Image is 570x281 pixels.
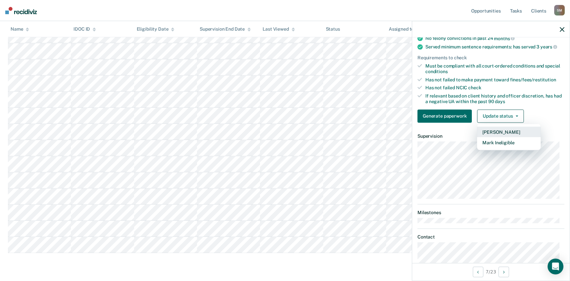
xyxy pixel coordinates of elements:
div: Eligibility Date [137,26,175,32]
button: Update status [477,109,524,123]
div: Has not failed NCIC [425,85,564,91]
dt: Contact [417,234,564,240]
div: S M [554,5,565,15]
div: Must be compliant with all court-ordered conditions and special [425,63,564,74]
div: Has not failed to make payment toward [425,77,564,82]
span: conditions [425,69,448,74]
button: Previous Opportunity [473,267,483,277]
div: Open Intercom Messenger [548,259,563,274]
dt: Supervision [417,133,564,139]
img: Recidiviz [5,7,37,14]
span: fines/fees/restitution [510,77,556,82]
button: Mark Ineligible [477,137,541,148]
div: Status [326,26,340,32]
span: months [494,36,515,41]
div: Supervision End Date [200,26,251,32]
dt: Milestones [417,210,564,215]
div: IDOC ID [73,26,96,32]
div: Requirements to check [417,55,564,61]
div: Last Viewed [263,26,295,32]
span: days [495,98,505,104]
div: Served minimum sentence requirements: has served 3 [425,44,564,50]
span: check [468,85,481,90]
div: If relevant based on client history and officer discretion, has had a negative UA within the past 90 [425,93,564,104]
button: Next Opportunity [499,267,509,277]
button: Generate paperwork [417,109,472,123]
span: years [540,44,557,49]
div: Assigned to [389,26,420,32]
div: 7 / 23 [412,263,570,280]
div: Name [11,26,29,32]
a: Navigate to form link [417,109,474,123]
div: No felony convictions in past 24 [425,35,564,41]
button: [PERSON_NAME] [477,126,541,137]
